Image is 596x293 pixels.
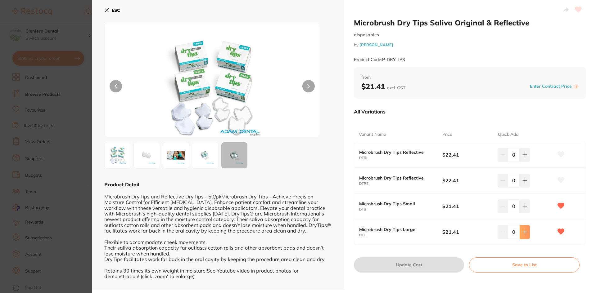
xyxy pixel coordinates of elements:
b: $21.41 [442,203,492,210]
button: ESC [104,5,120,16]
span: excl. GST [387,85,405,91]
p: Price [442,131,452,138]
label: i [574,84,579,89]
span: from [361,74,579,81]
small: by [354,42,586,47]
a: [PERSON_NAME] [359,42,393,47]
button: Update Cart [354,257,464,272]
button: Enter Contract Price [528,83,574,89]
small: DTL [359,233,442,237]
p: All Variations [354,109,386,115]
b: Microbrush Dry Tips Reflective [359,175,434,180]
b: $22.41 [442,151,492,158]
p: Quick Add [498,131,518,138]
small: DTRS [359,182,442,186]
button: Save to List [469,257,580,272]
p: Variant Name [359,131,386,138]
img: LmpwZw [165,144,187,166]
b: Microbrush Dry Tips Large [359,227,434,232]
small: DTRL [359,156,442,160]
b: Product Detail [104,181,139,188]
div: Microbrush DryTips and Reflective DryTips - 50/pkMicrobrush Dry Tips - Achieve Precision Moisture... [104,188,332,279]
b: $21.41 [442,229,492,235]
img: VElQUy5qcGc [106,144,129,166]
b: Microbrush Dry Tips Small [359,201,434,206]
b: ESC [112,7,120,13]
b: $21.41 [361,82,405,91]
button: +6 [221,142,248,169]
img: cGc [194,144,216,166]
img: LmpwZw [136,144,158,166]
img: VElQUy5qcGc [148,39,277,137]
small: DTS [359,207,442,211]
b: $22.41 [442,177,492,184]
small: Product Code: P-DRYTIPS [354,57,405,62]
b: Microbrush Dry Tips Reflective [359,150,434,155]
small: disposables [354,32,586,38]
div: + 6 [221,142,247,168]
h2: Microbrush Dry Tips Saliva Original & Reflective [354,18,586,27]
